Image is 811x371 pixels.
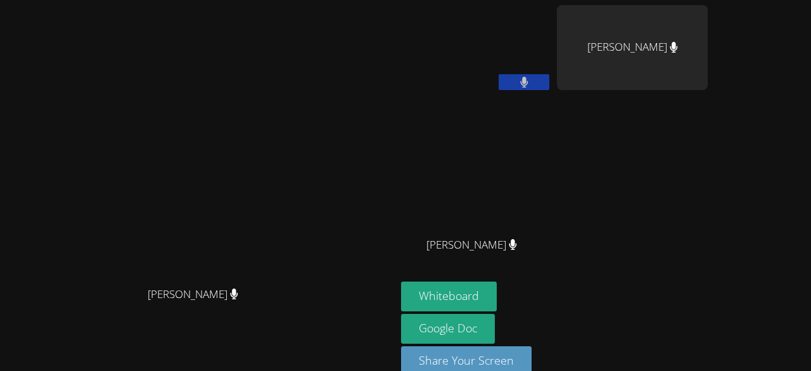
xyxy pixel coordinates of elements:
span: [PERSON_NAME] [148,285,238,304]
div: [PERSON_NAME] [557,5,708,90]
span: [PERSON_NAME] [426,236,517,254]
button: Whiteboard [401,282,497,311]
a: Google Doc [401,314,495,344]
